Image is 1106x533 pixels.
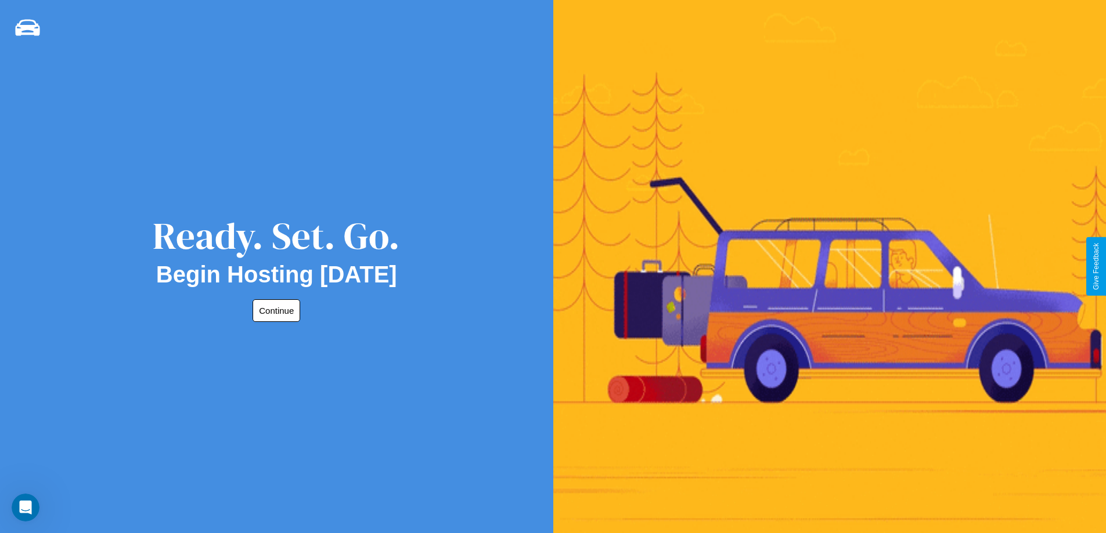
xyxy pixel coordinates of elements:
iframe: Intercom live chat [12,494,39,521]
button: Continue [253,299,300,322]
div: Give Feedback [1092,243,1100,290]
h2: Begin Hosting [DATE] [156,262,397,288]
div: Ready. Set. Go. [153,210,400,262]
